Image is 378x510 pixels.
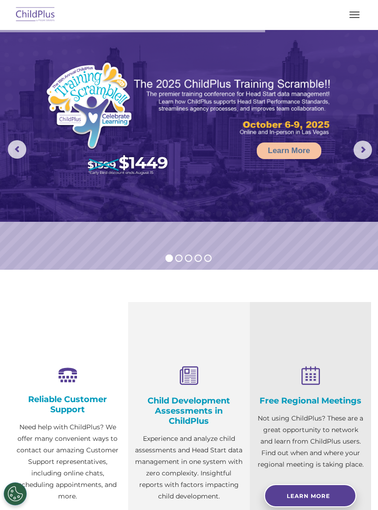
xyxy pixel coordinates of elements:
[135,396,242,426] h4: Child Development Assessments in ChildPlus
[264,484,356,507] a: Learn More
[257,413,364,470] p: Not using ChildPlus? These are a great opportunity to network and learn from ChildPlus users. Fin...
[257,142,321,159] a: Learn More
[14,394,121,415] h4: Reliable Customer Support
[4,482,27,505] button: Cookies Settings
[287,492,330,499] span: Learn More
[14,421,121,502] p: Need help with ChildPlus? We offer many convenient ways to contact our amazing Customer Support r...
[257,396,364,406] h4: Free Regional Meetings
[14,4,57,26] img: ChildPlus by Procare Solutions
[135,433,242,502] p: Experience and analyze child assessments and Head Start data management in one system with zero c...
